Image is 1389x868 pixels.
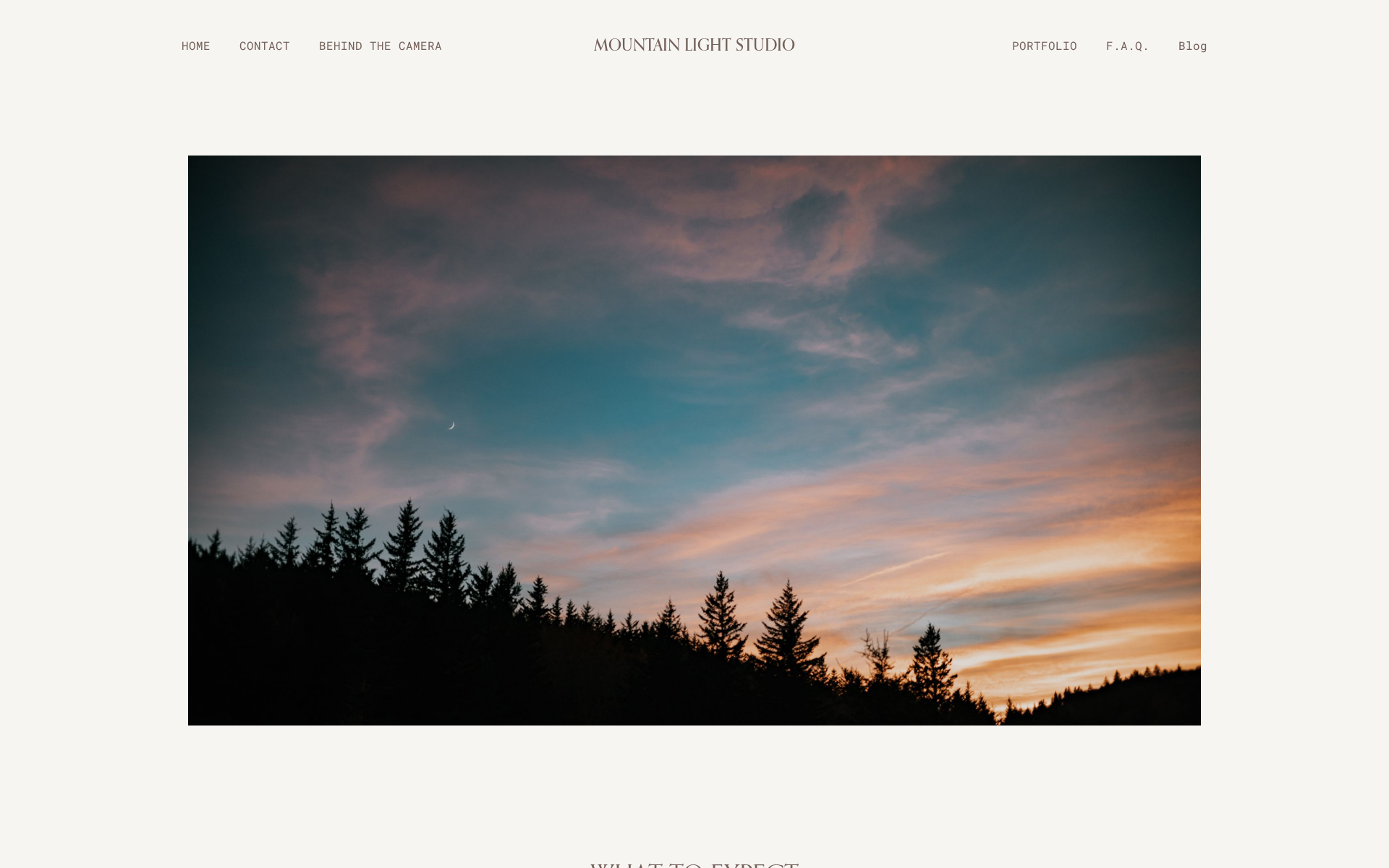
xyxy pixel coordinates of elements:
[998,33,1092,58] a: PORTFOLIO
[167,33,225,58] a: HOME
[594,26,795,65] a: MOUNTAIN LIGHT STUDIO
[305,33,456,58] a: BEHIND THE CAMERA
[225,33,305,58] a: CONTACT
[1164,33,1222,58] a: Blog
[1092,33,1164,58] a: F.A.Q.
